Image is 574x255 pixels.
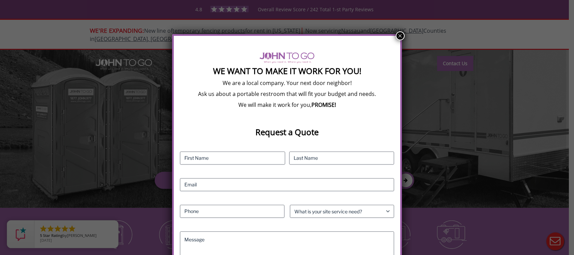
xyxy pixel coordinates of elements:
button: Close [396,31,405,40]
input: Last Name [289,152,394,165]
strong: We Want To Make It Work For You! [213,65,361,76]
b: PROMISE! [311,101,336,109]
input: First Name [180,152,285,165]
input: Email [180,178,394,191]
strong: Request a Quote [255,126,319,138]
p: We will make it work for you, [180,101,394,109]
input: Phone [180,205,284,218]
img: logo of viptogo [260,52,314,63]
p: Ask us about a portable restroom that will fit your budget and needs. [180,90,394,98]
p: We are a local company. Your next door neighbor! [180,79,394,87]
